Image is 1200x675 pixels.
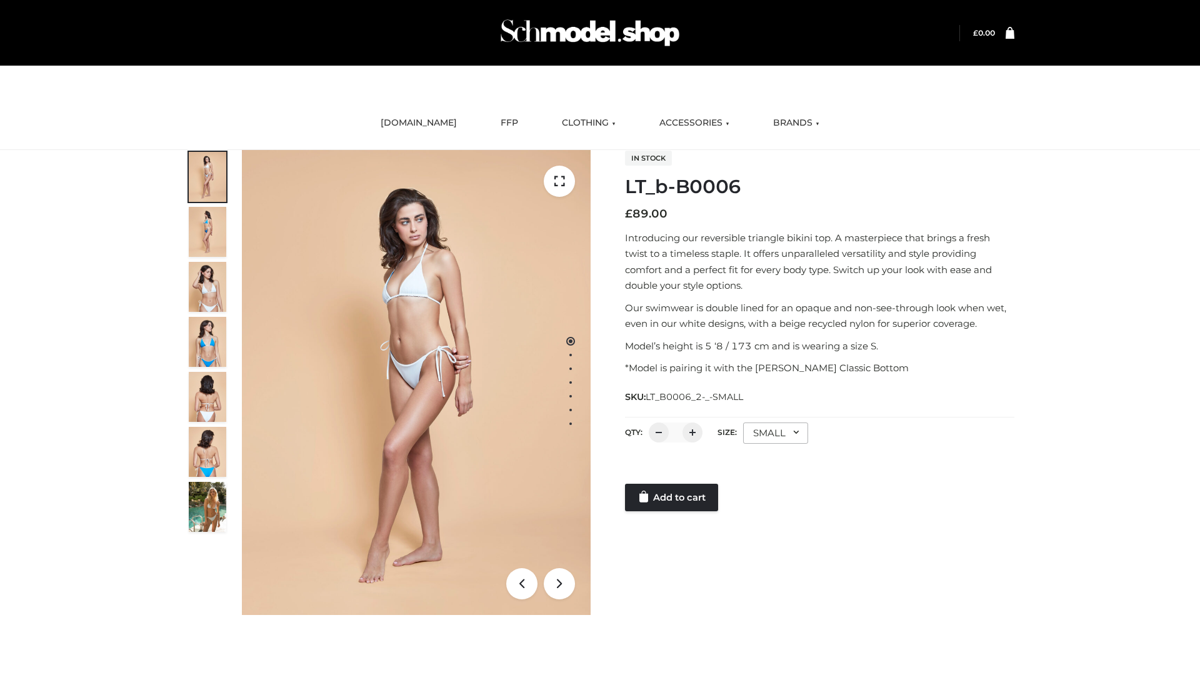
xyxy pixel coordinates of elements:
[764,109,829,137] a: BRANDS
[625,427,642,437] label: QTY:
[552,109,625,137] a: CLOTHING
[189,482,226,532] img: Arieltop_CloudNine_AzureSky2.jpg
[371,109,466,137] a: [DOMAIN_NAME]
[625,484,718,511] a: Add to cart
[625,176,1014,198] h1: LT_b-B0006
[625,151,672,166] span: In stock
[491,109,527,137] a: FFP
[625,300,1014,332] p: Our swimwear is double lined for an opaque and non-see-through look when wet, even in our white d...
[625,207,667,221] bdi: 89.00
[646,391,743,402] span: LT_B0006_2-_-SMALL
[743,422,808,444] div: SMALL
[625,360,1014,376] p: *Model is pairing it with the [PERSON_NAME] Classic Bottom
[189,152,226,202] img: ArielClassicBikiniTop_CloudNine_AzureSky_OW114ECO_1-scaled.jpg
[189,427,226,477] img: ArielClassicBikiniTop_CloudNine_AzureSky_OW114ECO_8-scaled.jpg
[189,317,226,367] img: ArielClassicBikiniTop_CloudNine_AzureSky_OW114ECO_4-scaled.jpg
[717,427,737,437] label: Size:
[625,338,1014,354] p: Model’s height is 5 ‘8 / 173 cm and is wearing a size S.
[625,207,632,221] span: £
[973,28,978,37] span: £
[242,150,591,615] img: ArielClassicBikiniTop_CloudNine_AzureSky_OW114ECO_1
[496,8,684,57] img: Schmodel Admin 964
[625,230,1014,294] p: Introducing our reversible triangle bikini top. A masterpiece that brings a fresh twist to a time...
[973,28,995,37] a: £0.00
[189,262,226,312] img: ArielClassicBikiniTop_CloudNine_AzureSky_OW114ECO_3-scaled.jpg
[650,109,739,137] a: ACCESSORIES
[625,389,744,404] span: SKU:
[973,28,995,37] bdi: 0.00
[189,372,226,422] img: ArielClassicBikiniTop_CloudNine_AzureSky_OW114ECO_7-scaled.jpg
[189,207,226,257] img: ArielClassicBikiniTop_CloudNine_AzureSky_OW114ECO_2-scaled.jpg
